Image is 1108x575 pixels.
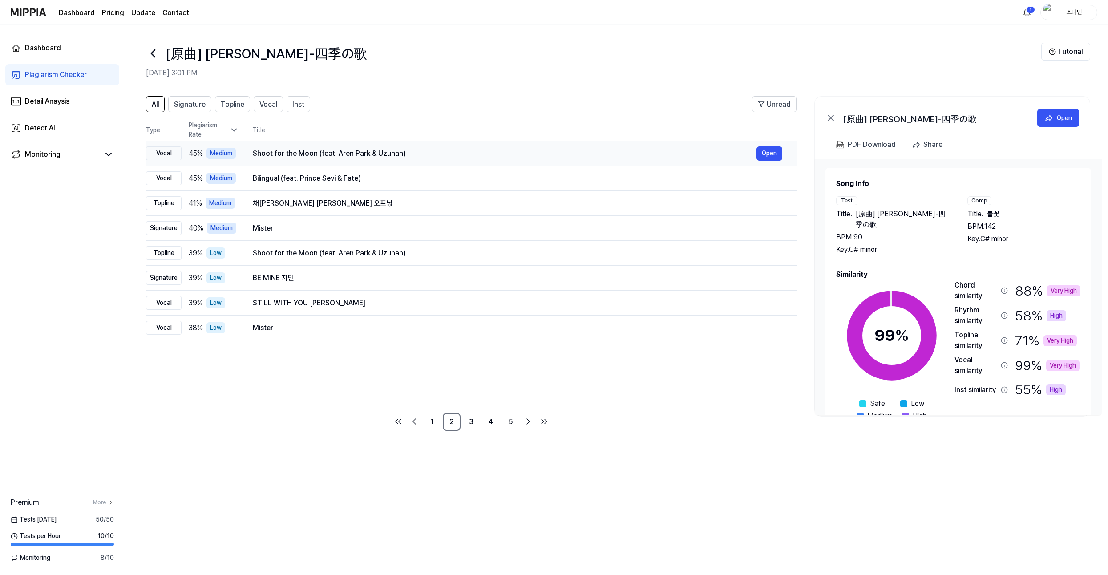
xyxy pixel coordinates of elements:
div: Low [206,272,225,283]
h1: [原曲] 芹洋子-四季の歌 [166,44,367,64]
div: Vocal [146,171,182,185]
div: 99 [874,324,909,348]
span: Unread [767,99,791,110]
div: [原曲] [PERSON_NAME]-四季の歌 [843,113,1021,123]
span: Signature [174,99,206,110]
div: Signature [146,221,182,235]
div: Bilingual (feat. Prince Sevi & Fate) [253,173,782,184]
span: % [895,326,909,345]
span: 39 % [189,248,203,259]
div: High [1046,384,1066,395]
span: Low [911,398,924,409]
div: PDF Download [848,139,896,150]
a: 5 [501,413,519,431]
span: 50 / 50 [96,515,114,524]
div: Shoot for the Moon (feat. Aren Park & Uzuhan) [253,248,782,259]
span: 41 % [189,198,202,209]
div: BPM. 142 [967,221,1081,232]
div: Very High [1043,335,1077,346]
button: Signature [168,96,211,112]
div: Share [923,139,942,150]
a: Song InfoTestTitle.[原曲] [PERSON_NAME]-四季の歌BPM.90Key.C# minorCompTitle.불꽃BPM.142Key.C# minorSimila... [815,159,1102,415]
div: Vocal [146,146,182,160]
a: Dashboard [5,37,119,59]
h2: Similarity [836,269,1080,280]
div: BE MINE 지민 [253,273,782,283]
a: 1 [423,413,441,431]
div: Vocal similarity [954,355,997,376]
span: Tests per Hour [11,531,61,541]
div: Vocal [146,321,182,335]
div: BPM. 90 [836,232,950,243]
button: Unread [752,96,797,112]
img: Help [1049,48,1056,55]
span: 39 % [189,273,203,283]
button: Vocal [254,96,283,112]
a: Go to first page [391,414,405,429]
div: Very High [1046,360,1080,371]
div: 채[PERSON_NAME] [PERSON_NAME] 오프닝 [253,198,782,209]
div: 1 [1026,6,1035,13]
span: 38 % [189,323,203,333]
span: Topline [221,99,244,110]
div: 55 % [1015,380,1066,400]
div: Low [206,297,225,308]
button: Topline [215,96,250,112]
div: Inst similarity [954,385,997,395]
th: Title [253,119,797,141]
button: profile조다민 [1040,5,1097,20]
button: Open [756,146,782,161]
span: Title . [836,209,852,230]
span: [原曲] [PERSON_NAME]-四季の歌 [856,209,950,230]
div: Medium [206,148,236,159]
a: Monitoring [11,149,100,160]
div: Chord similarity [954,280,997,301]
span: 45 % [189,173,203,184]
div: Vocal [146,296,182,310]
div: 88 % [1015,280,1080,301]
button: 알림1 [1020,5,1034,20]
div: High [1047,310,1066,321]
div: Detect AI [25,123,55,134]
div: 조다민 [1057,7,1092,17]
img: PDF Download [836,141,844,149]
button: PDF Download [834,136,898,154]
div: Plagiarism Checker [25,69,87,80]
th: Type [146,119,182,141]
span: Medium [867,411,892,421]
button: Pricing [102,8,124,18]
div: Shoot for the Moon (feat. Aren Park & Uzuhan) [253,148,756,159]
div: Medium [206,173,236,184]
span: 45 % [189,148,203,159]
span: All [152,99,159,110]
div: Test [836,196,857,205]
button: Open [1037,109,1079,127]
div: Comp [967,196,991,205]
span: Inst [292,99,304,110]
div: Key. C# minor [836,244,950,255]
span: 불꽃 [987,209,999,219]
a: Dashboard [59,8,95,18]
div: Dashboard [25,43,61,53]
div: Low [206,322,225,333]
span: Title . [967,209,983,219]
a: Go to next page [521,414,535,429]
button: Tutorial [1041,43,1090,61]
a: Update [131,8,155,18]
span: High [913,411,927,421]
a: Go to previous page [407,414,421,429]
a: 4 [482,413,500,431]
a: 3 [462,413,480,431]
span: 8 / 10 [101,553,114,563]
a: Go to last page [537,414,551,429]
div: 71 % [1015,330,1077,351]
button: Inst [287,96,310,112]
div: Topline [146,196,182,210]
span: Safe [870,398,885,409]
nav: pagination [146,413,797,431]
img: profile [1043,4,1054,21]
button: Share [908,136,950,154]
img: 알림 [1022,7,1032,18]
